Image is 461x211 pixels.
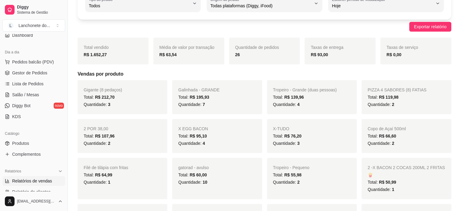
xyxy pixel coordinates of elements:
span: Quantidade: [368,102,394,107]
span: Tropeiro - Grande (duas pessoas) [273,87,337,92]
span: Sistema de Gestão [17,10,63,15]
div: Dia a dia [2,47,65,57]
span: Salão / Mesas [12,92,39,98]
span: 2 [297,180,300,185]
span: R$ 139,96 [284,95,304,100]
a: Produtos [2,138,65,148]
span: Quantidade de pedidos [235,45,279,50]
span: Copo de Açaí 500ml [368,126,406,131]
span: Total: [178,134,207,138]
span: Tropeiro - Pequeno [273,165,309,170]
span: Lista de Pedidos [12,81,44,87]
span: R$ 76,20 [284,134,302,138]
strong: 26 [235,52,240,57]
span: 10 [202,180,207,185]
span: Quantidade: [273,180,300,185]
span: Dashboard [12,32,33,38]
span: L [8,22,14,29]
span: Galinhada - GRANDE [178,87,219,92]
span: Total: [368,95,399,100]
span: Total: [368,134,396,138]
button: [EMAIL_ADDRESS][DOMAIN_NAME] [2,194,65,209]
span: Diggy [17,5,63,10]
span: Total: [84,134,115,138]
span: Quantidade: [84,141,110,146]
a: Diggy Botnovo [2,101,65,111]
a: Relatórios de vendas [2,176,65,186]
span: Média de valor por transação [159,45,214,50]
a: Gestor de Pedidos [2,68,65,78]
span: 2 [392,141,394,146]
span: Todos [89,3,190,9]
span: Complementos [12,151,41,157]
a: Salão / Mesas [2,90,65,100]
span: R$ 64,99 [95,172,112,177]
span: 1 [108,180,110,185]
span: 2 [392,102,394,107]
span: Total vendido [84,45,109,50]
span: Gestor de Pedidos [12,70,47,76]
span: Quantidade: [84,102,110,107]
span: Filé de tilápia com fritas [84,165,128,170]
span: 3 [297,141,300,146]
span: Total: [273,134,302,138]
a: Complementos [2,149,65,159]
span: R$ 66,60 [379,134,396,138]
button: Select a team [2,19,65,32]
span: Quantidade: [178,180,207,185]
span: PIZZA 4 SABORES (8) FATIAS [368,87,426,92]
span: Produtos [12,140,29,146]
div: Lanchonete do ... [18,22,50,29]
span: Diggy Bot [12,103,31,109]
span: 1 [392,187,394,192]
a: Dashboard [2,30,65,40]
span: Hoje [332,3,433,9]
span: R$ 119,98 [379,95,399,100]
span: Quantidade: [273,141,300,146]
span: 3 [108,102,110,107]
span: Quantidade: [84,180,110,185]
span: Total: [273,95,304,100]
span: Quantidade: [368,141,394,146]
span: Total: [368,180,396,185]
span: 2 [108,141,110,146]
span: X-TUDO [273,126,289,131]
strong: R$ 63,54 [159,52,177,57]
span: [EMAIL_ADDRESS][DOMAIN_NAME] [17,199,55,204]
span: Quantidade: [273,102,300,107]
span: Total: [178,172,207,177]
span: KDS [12,114,21,120]
strong: R$ 1.652,27 [84,52,107,57]
span: Taxas de serviço [386,45,418,50]
span: Todas plataformas (Diggy, iFood) [210,3,311,9]
span: Total: [178,95,209,100]
span: R$ 55,98 [284,172,302,177]
button: Exportar relatório [409,22,451,32]
a: DiggySistema de Gestão [2,2,65,17]
span: 4 [297,102,300,107]
a: Relatório de clientes [2,187,65,197]
span: R$ 50,99 [379,180,396,185]
strong: R$ 93,00 [311,52,328,57]
span: R$ 195,93 [190,95,209,100]
span: 2 -X BACON 2 COCAS 200ML 2 FRITAS 🍟 [368,165,445,177]
span: Relatório de clientes [12,189,51,195]
button: Pedidos balcão (PDV) [2,57,65,67]
span: Total: [273,172,302,177]
span: R$ 212,70 [95,95,115,100]
span: 4 [202,141,205,146]
span: X EGG BACON [178,126,208,131]
span: Quantidade: [368,187,394,192]
span: 2 POR 38,00 [84,126,108,131]
a: Lista de Pedidos [2,79,65,89]
span: Quantidade: [178,141,205,146]
span: R$ 60,00 [190,172,207,177]
span: Relatórios de vendas [12,178,52,184]
span: R$ 107,96 [95,134,115,138]
span: R$ 95,10 [190,134,207,138]
span: Taxas de entrega [311,45,343,50]
h5: Vendas por produto [78,70,451,78]
span: Quantidade: [178,102,205,107]
span: Total: [84,95,115,100]
span: Total: [84,172,112,177]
